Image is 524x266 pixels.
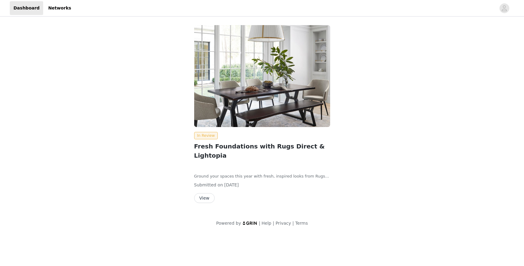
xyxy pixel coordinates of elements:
span: In Review [194,132,218,139]
span: [DATE] [224,182,239,187]
span: | [273,221,274,226]
a: Terms [295,221,308,226]
span: Powered by [216,221,241,226]
a: Networks [44,1,75,15]
span: Ground your spaces this year with fresh, inspired looks from Rugs Direct & Lightopia! Shop with a... [194,174,330,202]
img: logo [242,221,258,225]
span: Submitted on [194,182,223,187]
a: Privacy [276,221,291,226]
h2: Fresh Foundations with Rugs Direct & Lightopia [194,142,330,160]
a: Help [262,221,271,226]
span: | [259,221,260,226]
a: View [194,196,215,200]
button: View [194,193,215,203]
div: avatar [501,3,507,13]
a: Dashboard [10,1,43,15]
span: | [292,221,294,226]
img: Rugs Direct [194,25,330,127]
